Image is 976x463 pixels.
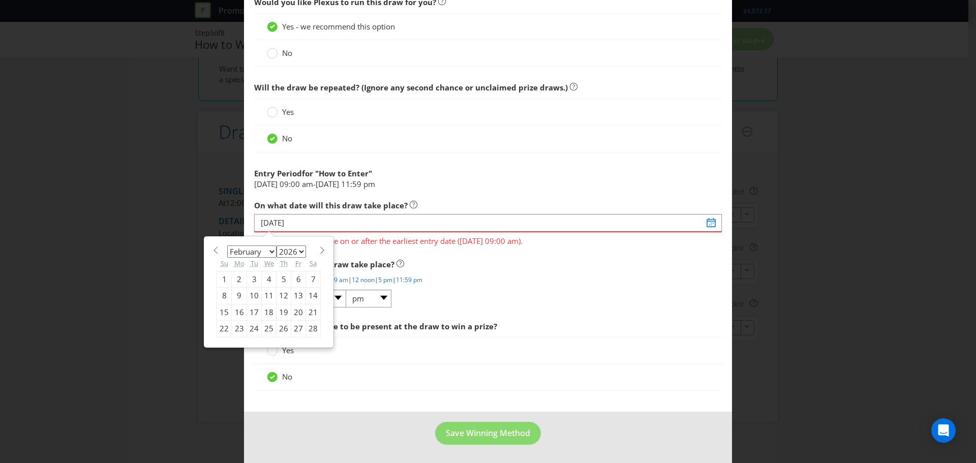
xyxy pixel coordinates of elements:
div: 20 [291,304,306,320]
span: [DATE] [254,179,278,189]
span: [DATE] [316,179,339,189]
div: 14 [306,288,321,304]
a: 11:59 pm [396,275,422,284]
div: 17 [247,304,262,320]
div: 18 [262,304,277,320]
div: 3 [247,271,262,287]
div: 5 [277,271,291,287]
div: 1 [217,271,232,287]
span: - [313,179,316,189]
div: Open Intercom Messenger [931,418,956,443]
span: | [348,275,352,284]
div: 2 [232,271,247,287]
div: 10 [247,288,262,304]
abbr: Monday [234,259,245,268]
span: Save Winning Method [446,427,530,439]
span: Yes [282,345,294,355]
div: 28 [306,321,321,337]
div: 15 [217,304,232,320]
div: 13 [291,288,306,304]
abbr: Saturday [310,259,317,268]
button: Save Winning Method [435,422,541,445]
span: No [282,133,292,143]
div: 22 [217,321,232,337]
div: 26 [277,321,291,337]
span: | [392,275,396,284]
div: 8 [217,288,232,304]
a: 9 am [334,275,348,284]
span: for " [302,168,319,178]
div: 16 [232,304,247,320]
span: " [369,168,372,178]
span: No [282,372,292,382]
a: 12 noon [352,275,375,284]
abbr: Thursday [280,259,288,268]
div: 24 [247,321,262,337]
div: 27 [291,321,306,337]
span: Will the draw be repeated? (Ignore any second chance or unclaimed prize draws.) [254,82,568,92]
div: 7 [306,271,321,287]
span: No [282,48,292,58]
span: Yes - we recommend this option [282,21,395,32]
span: On what date will this draw take place? [254,200,408,210]
span: The draw date has to be on or after the earliest entry date ([DATE] 09:00 am). [254,232,722,247]
span: Entry Period [254,168,302,178]
span: Does the winner have to be present at the draw to win a prize? [254,321,497,331]
abbr: Tuesday [251,259,258,268]
div: 6 [291,271,306,287]
div: 12 [277,288,291,304]
a: 5 pm [378,275,392,284]
div: 25 [262,321,277,337]
span: How to Enter [319,168,369,178]
div: 11 [262,288,277,304]
div: 21 [306,304,321,320]
span: 09:00 am [280,179,313,189]
input: DD/MM/YYYY [254,214,722,232]
span: | [375,275,378,284]
span: 11:59 pm [341,179,375,189]
div: 19 [277,304,291,320]
span: Yes [282,107,294,117]
abbr: Friday [295,259,301,268]
abbr: Sunday [221,259,228,268]
div: 4 [262,271,277,287]
abbr: Wednesday [264,259,274,268]
div: 9 [232,288,247,304]
div: 23 [232,321,247,337]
